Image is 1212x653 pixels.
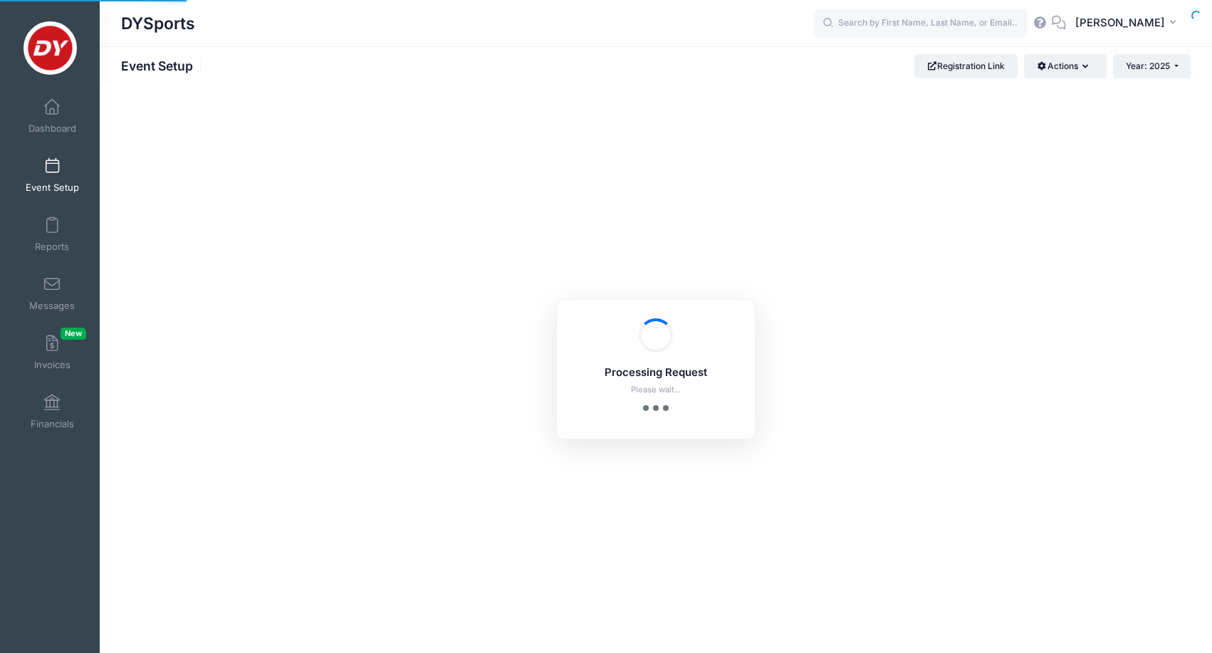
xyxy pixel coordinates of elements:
[29,300,75,312] span: Messages
[814,9,1028,38] input: Search by First Name, Last Name, or Email...
[31,418,74,430] span: Financials
[61,328,86,340] span: New
[575,384,736,396] p: Please wait...
[19,209,86,259] a: Reports
[575,367,736,380] h5: Processing Request
[121,7,195,40] h1: DYSports
[19,150,86,200] a: Event Setup
[19,387,86,437] a: Financials
[28,122,76,135] span: Dashboard
[19,268,86,318] a: Messages
[1113,54,1191,78] button: Year: 2025
[1024,54,1106,78] button: Actions
[1066,7,1191,40] button: [PERSON_NAME]
[914,54,1018,78] a: Registration Link
[19,91,86,141] a: Dashboard
[19,328,86,377] a: InvoicesNew
[35,241,69,253] span: Reports
[26,182,79,194] span: Event Setup
[34,359,70,371] span: Invoices
[121,58,205,73] h1: Event Setup
[1075,15,1165,31] span: [PERSON_NAME]
[1126,61,1170,71] span: Year: 2025
[23,21,77,75] img: DYSports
